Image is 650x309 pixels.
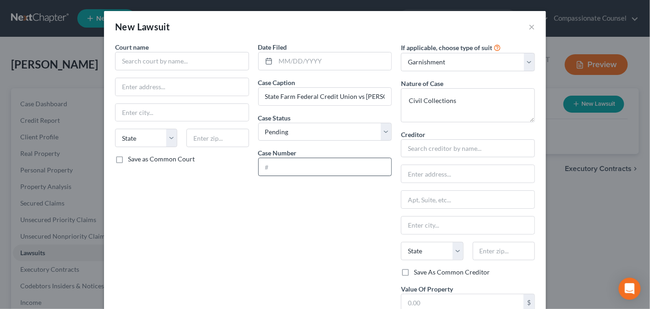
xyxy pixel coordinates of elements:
label: Case Number [258,148,297,158]
label: Save As Common Creditor [414,268,490,277]
button: × [528,21,535,32]
label: Value Of Property [401,284,453,294]
label: Case Caption [258,78,296,87]
input: Enter address... [401,165,534,183]
input: Enter zip... [473,242,535,260]
span: Case Status [258,114,291,122]
label: Nature of Case [401,79,443,88]
input: Enter address... [116,78,249,96]
input: -- [259,88,392,105]
div: Open Intercom Messenger [619,278,641,300]
input: Search court by name... [115,52,249,70]
label: Date Filed [258,42,287,52]
input: Enter city... [401,217,534,234]
input: Enter city... [116,104,249,121]
span: New [115,21,135,32]
input: Apt, Suite, etc... [401,191,534,208]
input: Search creditor by name... [401,139,535,158]
input: MM/DD/YYYY [276,52,392,70]
span: Creditor [401,131,425,138]
span: Court name [115,43,149,51]
input: # [259,158,392,176]
label: Save as Common Court [128,154,195,164]
input: Enter zip... [186,129,249,147]
label: If applicable, choose type of suit [401,43,492,52]
span: Lawsuit [137,21,170,32]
